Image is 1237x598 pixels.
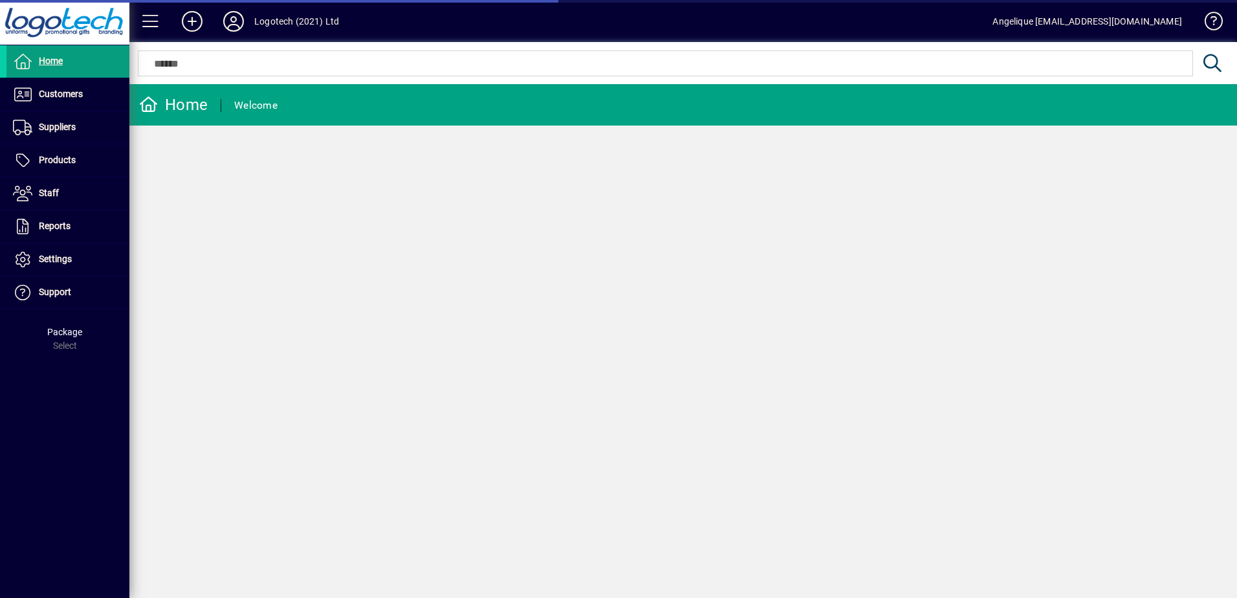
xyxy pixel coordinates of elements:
a: Knowledge Base [1195,3,1221,45]
div: Welcome [234,95,278,116]
span: Settings [39,254,72,264]
button: Profile [213,10,254,33]
span: Support [39,287,71,297]
span: Reports [39,221,71,231]
span: Suppliers [39,122,76,132]
a: Settings [6,243,129,276]
button: Add [171,10,213,33]
a: Suppliers [6,111,129,144]
a: Staff [6,177,129,210]
span: Package [47,327,82,337]
span: Staff [39,188,59,198]
div: Home [139,94,208,115]
a: Customers [6,78,129,111]
span: Customers [39,89,83,99]
a: Products [6,144,129,177]
a: Reports [6,210,129,243]
div: Logotech (2021) Ltd [254,11,339,32]
span: Products [39,155,76,165]
div: Angelique [EMAIL_ADDRESS][DOMAIN_NAME] [992,11,1182,32]
span: Home [39,56,63,66]
a: Support [6,276,129,309]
